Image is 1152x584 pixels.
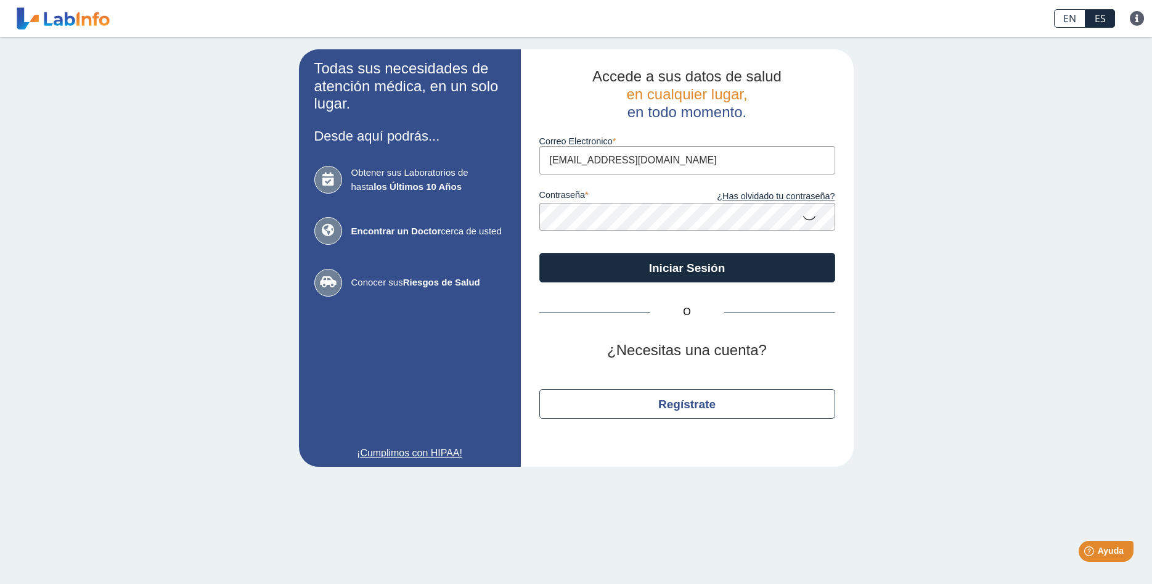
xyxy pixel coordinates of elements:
[1085,9,1115,28] a: ES
[1054,9,1085,28] a: EN
[351,226,441,236] b: Encontrar un Doctor
[539,253,835,282] button: Iniciar Sesión
[539,136,835,146] label: Correo Electronico
[1042,536,1138,570] iframe: Help widget launcher
[314,446,505,461] a: ¡Cumplimos con HIPAA!
[403,277,480,287] b: Riesgos de Salud
[351,276,505,290] span: Conocer sus
[539,190,687,204] label: contraseña
[351,224,505,239] span: cerca de usted
[374,181,462,192] b: los Últimos 10 Años
[539,342,835,360] h2: ¿Necesitas una cuenta?
[687,190,835,204] a: ¿Has olvidado tu contraseña?
[314,128,505,144] h3: Desde aquí podrás...
[592,68,782,84] span: Accede a sus datos de salud
[626,86,747,102] span: en cualquier lugar,
[351,166,505,194] span: Obtener sus Laboratorios de hasta
[314,60,505,113] h2: Todas sus necesidades de atención médica, en un solo lugar.
[627,104,746,120] span: en todo momento.
[650,305,724,319] span: O
[539,389,835,419] button: Regístrate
